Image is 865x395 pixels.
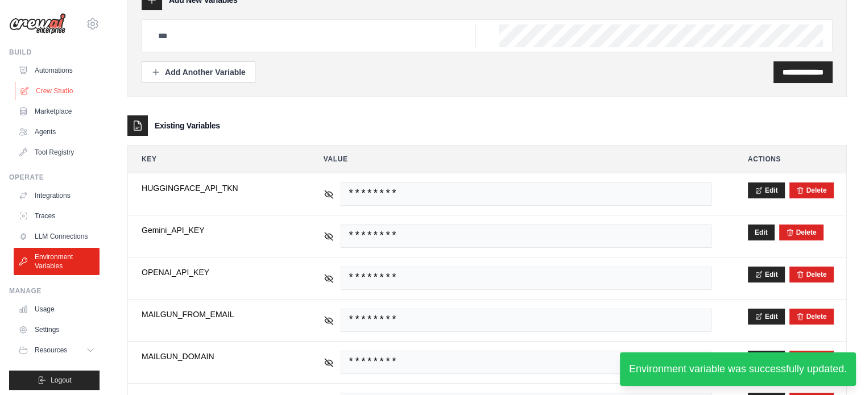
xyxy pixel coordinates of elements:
th: Key [128,145,301,173]
button: Edit [748,309,785,325]
div: Manage [9,286,100,296]
a: Settings [14,321,100,339]
button: Resources [14,341,100,359]
button: Edit [748,267,785,282]
span: Logout [51,376,72,385]
div: Environment variable was successfully updated. [620,352,856,386]
button: Logout [9,371,100,390]
a: Usage [14,300,100,318]
button: Delete [796,312,827,321]
a: Crew Studio [15,82,101,100]
span: OPENAI_API_KEY [142,267,287,278]
button: Delete [786,228,817,237]
span: MAILGUN_FROM_EMAIL [142,309,287,320]
a: LLM Connections [14,227,100,246]
button: Delete [796,270,827,279]
th: Actions [734,145,846,173]
span: Gemini_API_KEY [142,224,287,236]
a: Agents [14,123,100,141]
span: HUGGINGFACE_API_TKN [142,182,287,194]
div: Add Another Variable [151,66,246,78]
span: MAILGUN_DOMAIN [142,351,287,362]
button: Add Another Variable [142,61,255,83]
span: Resources [35,346,67,355]
button: Edit [748,351,785,367]
h3: Existing Variables [155,120,220,131]
a: Environment Variables [14,248,100,275]
div: Build [9,48,100,57]
img: Logo [9,13,66,35]
a: Integrations [14,186,100,205]
th: Value [310,145,725,173]
a: Marketplace [14,102,100,120]
button: Delete [796,186,827,195]
button: Edit [748,224,775,240]
a: Automations [14,61,100,80]
a: Tool Registry [14,143,100,161]
button: Edit [748,182,785,198]
a: Traces [14,207,100,225]
div: Operate [9,173,100,182]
